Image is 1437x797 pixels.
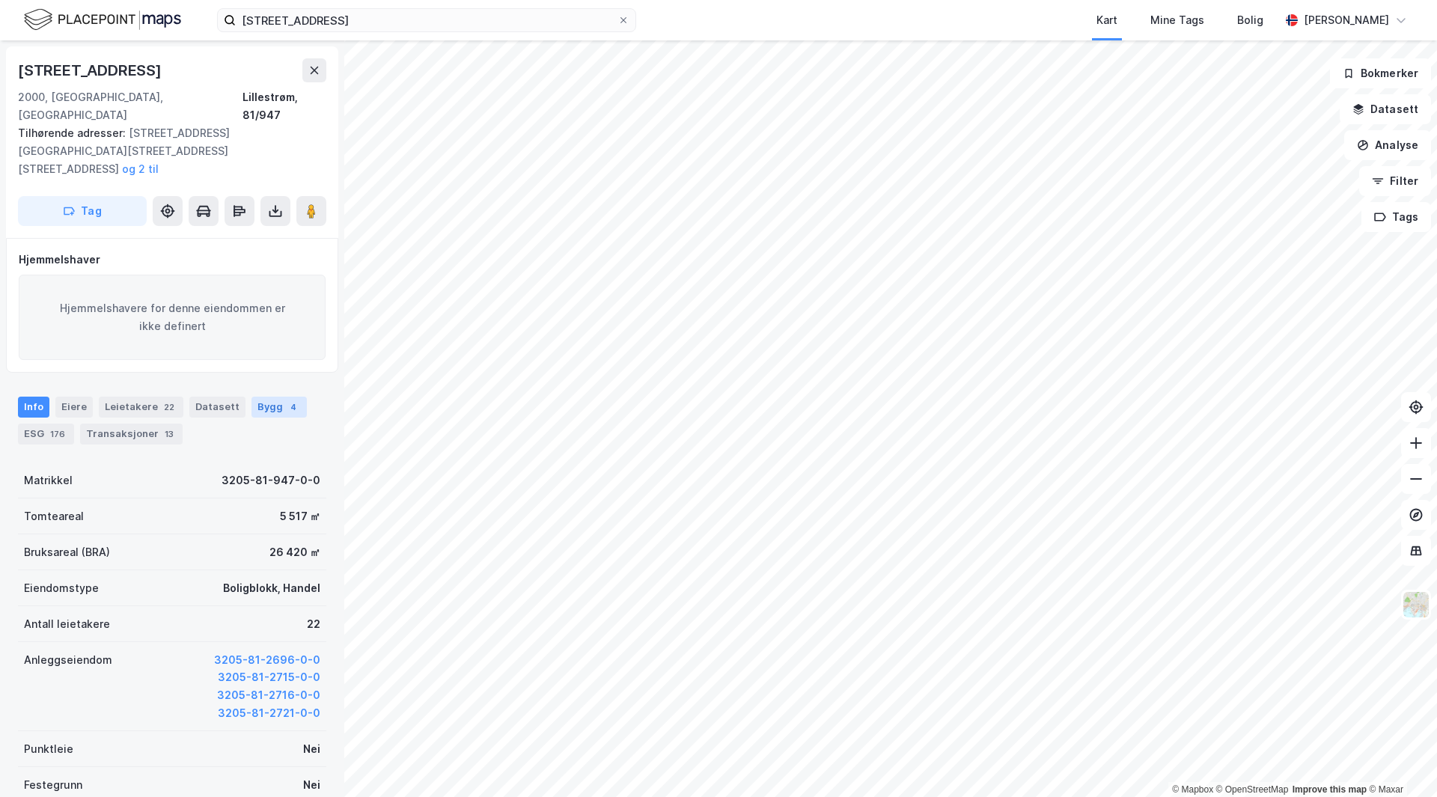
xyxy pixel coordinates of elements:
[1361,202,1431,232] button: Tags
[18,196,147,226] button: Tag
[1340,94,1431,124] button: Datasett
[214,651,320,669] button: 3205-81-2696-0-0
[1216,784,1289,795] a: OpenStreetMap
[1359,166,1431,196] button: Filter
[223,579,320,597] div: Boligblokk, Handel
[55,397,93,418] div: Eiere
[24,579,99,597] div: Eiendomstype
[162,427,177,442] div: 13
[251,397,307,418] div: Bygg
[19,275,326,360] div: Hjemmelshavere for denne eiendommen er ikke definert
[18,397,49,418] div: Info
[18,58,165,82] div: [STREET_ADDRESS]
[80,424,183,445] div: Transaksjoner
[24,507,84,525] div: Tomteareal
[1293,784,1367,795] a: Improve this map
[24,543,110,561] div: Bruksareal (BRA)
[189,397,245,418] div: Datasett
[24,7,181,33] img: logo.f888ab2527a4732fd821a326f86c7f29.svg
[47,427,68,442] div: 176
[280,507,320,525] div: 5 517 ㎡
[24,615,110,633] div: Antall leietakere
[1362,725,1437,797] iframe: Chat Widget
[1096,11,1117,29] div: Kart
[24,471,73,489] div: Matrikkel
[218,668,320,686] button: 3205-81-2715-0-0
[18,88,242,124] div: 2000, [GEOGRAPHIC_DATA], [GEOGRAPHIC_DATA]
[1172,784,1213,795] a: Mapbox
[1362,725,1437,797] div: Kontrollprogram for chat
[218,704,320,722] button: 3205-81-2721-0-0
[303,740,320,758] div: Nei
[303,776,320,794] div: Nei
[307,615,320,633] div: 22
[18,424,74,445] div: ESG
[18,124,314,178] div: [STREET_ADDRESS][GEOGRAPHIC_DATA][STREET_ADDRESS][STREET_ADDRESS]
[24,740,73,758] div: Punktleie
[18,126,129,139] span: Tilhørende adresser:
[242,88,326,124] div: Lillestrøm, 81/947
[24,651,112,669] div: Anleggseiendom
[19,251,326,269] div: Hjemmelshaver
[99,397,183,418] div: Leietakere
[24,776,82,794] div: Festegrunn
[1402,590,1430,619] img: Z
[161,400,177,415] div: 22
[1344,130,1431,160] button: Analyse
[222,471,320,489] div: 3205-81-947-0-0
[286,400,301,415] div: 4
[1237,11,1263,29] div: Bolig
[1330,58,1431,88] button: Bokmerker
[217,686,320,704] button: 3205-81-2716-0-0
[1150,11,1204,29] div: Mine Tags
[236,9,617,31] input: Søk på adresse, matrikkel, gårdeiere, leietakere eller personer
[1304,11,1389,29] div: [PERSON_NAME]
[269,543,320,561] div: 26 420 ㎡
